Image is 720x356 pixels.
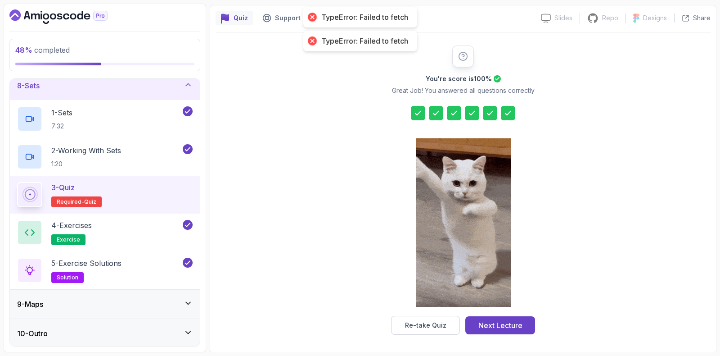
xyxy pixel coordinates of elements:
[10,290,200,319] button: 9-Maps
[51,182,75,193] p: 3 - Quiz
[674,14,711,23] button: Share
[17,80,40,91] h3: 8 - Sets
[17,299,43,310] h3: 9 - Maps
[554,14,572,23] p: Slides
[10,319,200,348] button: 10-Outro
[234,14,248,23] p: Quiz
[84,198,96,205] span: quiz
[51,258,121,269] p: 5 - Exercise Solutions
[51,107,72,118] p: 1 - Sets
[405,321,446,330] div: Re-take Quiz
[17,182,193,207] button: 3-QuizRequired-quiz
[216,11,253,25] button: quiz button
[321,37,408,46] div: TypeError: Failed to fetch
[275,14,301,23] p: Support
[17,144,193,169] button: 2-Working With Sets1:20
[257,11,306,25] button: Support button
[17,328,48,339] h3: 10 - Outro
[478,320,522,331] div: Next Lecture
[643,14,667,23] p: Designs
[17,106,193,132] button: 1-Sets7:32
[391,316,460,335] button: Re-take Quiz
[51,220,92,231] p: 4 - Exercises
[602,14,618,23] p: Repo
[416,138,511,307] img: cool-cat
[693,14,711,23] p: Share
[57,274,78,281] span: solution
[15,46,32,55] span: 48 %
[9,9,128,24] a: Dashboard
[51,145,121,156] p: 2 - Working With Sets
[51,160,121,169] p: 1:20
[51,122,72,131] p: 7:32
[15,46,70,55] span: completed
[465,316,535,334] button: Next Lecture
[17,258,193,283] button: 5-Exercise Solutionssolution
[426,74,492,83] h2: You're score is 100 %
[57,198,84,205] span: Required-
[17,220,193,245] button: 4-Exercisesexercise
[321,13,408,22] div: TypeError: Failed to fetch
[10,71,200,100] button: 8-Sets
[392,86,535,95] p: Great Job! You answered all questions correctly
[57,236,80,243] span: exercise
